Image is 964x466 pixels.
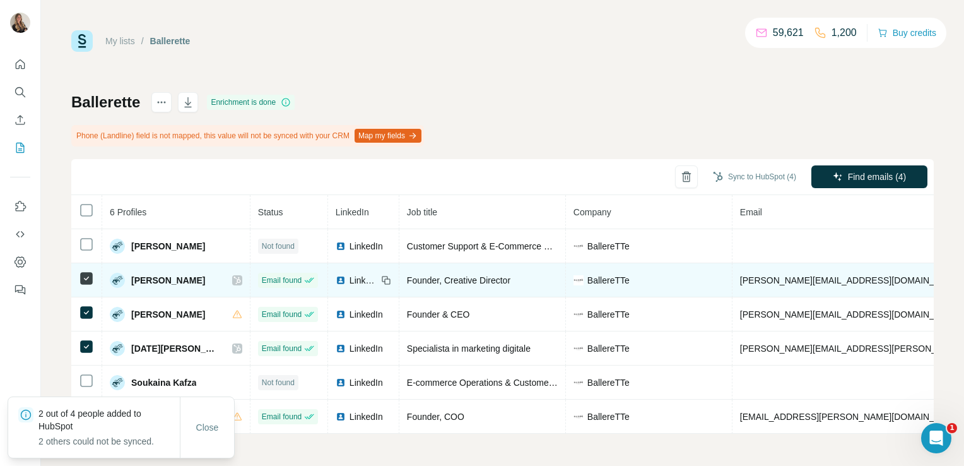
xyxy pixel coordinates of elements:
button: Quick start [10,53,30,76]
img: Avatar [110,307,125,322]
p: 59,621 [773,25,804,40]
span: [PERSON_NAME][EMAIL_ADDRESS][DOMAIN_NAME] [740,275,962,285]
span: [PERSON_NAME] [131,274,205,287]
li: / [141,35,144,47]
button: Use Surfe on LinkedIn [10,195,30,218]
span: LinkedIn [336,207,369,217]
iframe: Intercom live chat [921,423,951,453]
span: BallereTTe [587,308,630,321]
span: E-commerce Operations & Customer Support Specialist [407,378,625,388]
span: Not found [262,241,295,252]
span: BallereTTe [587,342,630,355]
button: Feedback [10,278,30,301]
button: My lists [10,136,30,159]
span: Founder, Creative Director [407,275,510,285]
button: actions [151,92,172,112]
div: Ballerette [150,35,191,47]
span: Find emails (4) [848,170,907,183]
img: Avatar [110,273,125,288]
span: LinkedIn [350,274,377,287]
button: Search [10,81,30,104]
a: My lists [105,36,135,46]
span: LinkedIn [350,376,383,389]
span: Email found [262,309,302,320]
h1: Ballerette [71,92,140,112]
img: LinkedIn logo [336,378,346,388]
button: Sync to HubSpot (4) [704,167,805,186]
button: Dashboard [10,251,30,273]
span: Email found [262,411,302,422]
button: Enrich CSV [10,109,30,131]
span: 6 Profiles [110,207,146,217]
span: BallereTTe [587,240,630,253]
span: BallereTTe [587,410,630,423]
span: Founder, COO [407,412,464,422]
img: LinkedIn logo [336,412,346,422]
span: Not found [262,377,295,388]
button: Map my fields [355,129,421,143]
span: [PERSON_NAME][EMAIL_ADDRESS][DOMAIN_NAME] [740,309,962,320]
span: Status [258,207,283,217]
button: Buy credits [878,24,936,42]
span: Company [573,207,611,217]
span: [PERSON_NAME] [131,240,205,253]
img: company-logo [573,309,584,320]
span: Customer Support & E-Commerce Management [407,241,596,251]
img: company-logo [573,275,584,285]
span: Specialista in marketing digitale [407,344,531,354]
img: company-logo [573,241,584,251]
span: [EMAIL_ADDRESS][PERSON_NAME][DOMAIN_NAME] [740,412,962,422]
span: BallereTTe [587,274,630,287]
button: Find emails (4) [811,165,927,188]
img: Surfe Logo [71,30,93,52]
img: LinkedIn logo [336,309,346,320]
span: Email found [262,275,302,286]
span: LinkedIn [350,410,383,423]
img: Avatar [110,375,125,390]
span: 1 [947,423,957,433]
img: LinkedIn logo [336,344,346,354]
span: Founder & CEO [407,309,470,320]
span: LinkedIn [350,342,383,355]
p: 2 out of 4 people added to HubSpot [38,407,180,433]
div: Enrichment is done [207,95,295,110]
span: Job title [407,207,437,217]
span: [PERSON_NAME] [131,308,205,321]
span: [DATE][PERSON_NAME] [131,342,220,355]
div: Phone (Landline) field is not mapped, this value will not be synced with your CRM [71,125,424,146]
p: 1,200 [832,25,857,40]
button: Use Surfe API [10,223,30,246]
p: 2 others could not be synced. [38,435,180,448]
img: Avatar [110,341,125,356]
img: Avatar [10,13,30,33]
img: LinkedIn logo [336,275,346,285]
span: Soukaina Kafza [131,376,196,389]
img: company-logo [573,344,584,354]
span: Close [196,421,219,434]
span: LinkedIn [350,308,383,321]
img: Avatar [110,239,125,254]
img: company-logo [573,412,584,422]
img: LinkedIn logo [336,241,346,251]
span: BallereTTe [587,376,630,389]
span: Email found [262,343,302,354]
span: LinkedIn [350,240,383,253]
button: Close [187,416,228,439]
img: company-logo [573,378,584,388]
span: Email [740,207,762,217]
